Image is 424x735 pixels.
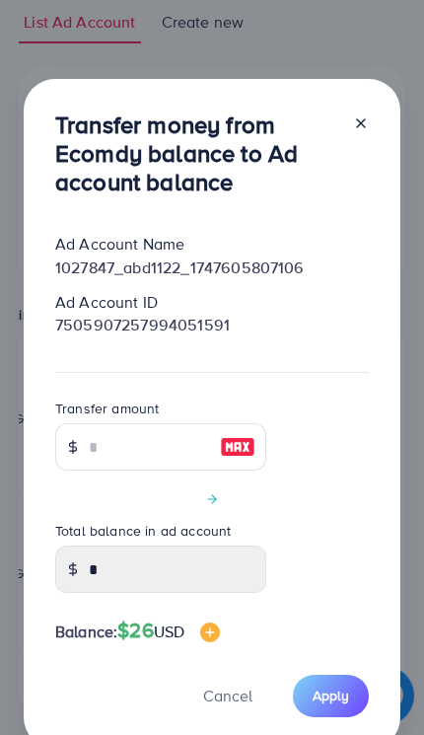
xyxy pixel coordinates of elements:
[220,435,255,459] img: image
[178,675,277,717] button: Cancel
[55,110,337,195] h3: Transfer money from Ecomdy balance to Ad account balance
[39,291,385,314] div: Ad Account ID
[55,521,231,541] label: Total balance in ad account
[293,675,369,717] button: Apply
[154,621,184,642] span: USD
[39,257,385,279] div: 1027847_abd1122_1747605807106
[203,685,252,706] span: Cancel
[55,399,159,418] label: Transfer amount
[313,686,349,705] span: Apply
[39,314,385,336] div: 7505907257994051591
[200,623,220,642] img: image
[39,233,385,256] div: Ad Account Name
[117,619,220,643] h4: $26
[55,621,117,643] span: Balance:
